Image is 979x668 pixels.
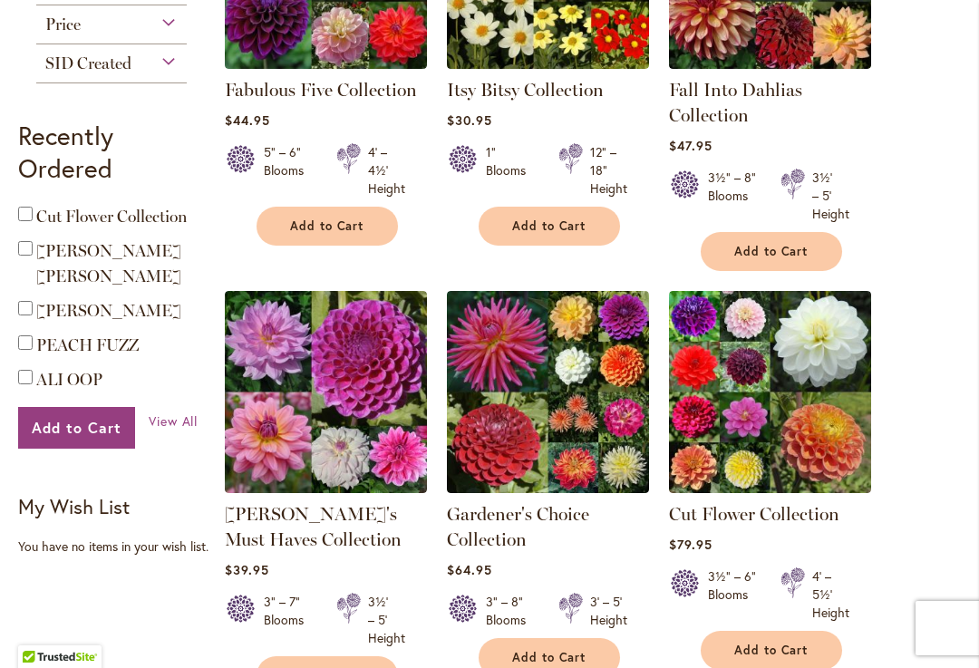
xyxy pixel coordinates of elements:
div: 3" – 8" Blooms [486,593,537,629]
a: PEACH FUZZ [36,335,139,355]
div: 1" Blooms [486,143,537,198]
img: CUT FLOWER COLLECTION [669,291,871,493]
a: Itsy Bitsy Collection [447,79,604,101]
a: Heather's Must Haves Collection [225,479,427,497]
button: Add to Cart [479,207,620,246]
span: Add to Cart [512,650,586,665]
a: ALI OOP [36,370,102,390]
span: SID Created [45,53,131,73]
a: Gardener's Choice Collection [447,479,649,497]
span: $47.95 [669,137,712,154]
a: Fall Into Dahlias Collection [669,79,802,126]
span: $30.95 [447,111,492,129]
div: 3½" – 6" Blooms [708,567,759,622]
a: [PERSON_NAME] [PERSON_NAME] [36,241,181,286]
div: 3½' – 5' Height [368,593,405,647]
span: View All [149,412,199,430]
a: Fabulous Five Collection [225,79,417,101]
div: 12" – 18" Height [590,143,627,198]
a: Gardener's Choice Collection [447,503,589,550]
iframe: Launch Accessibility Center [14,604,64,654]
span: Add to Cart [290,218,364,234]
a: [PERSON_NAME] [36,301,181,321]
span: Price [45,15,81,34]
span: Add to Cart [32,418,121,437]
span: Add to Cart [734,244,809,259]
span: $44.95 [225,111,270,129]
div: 3½' – 5' Height [812,169,849,223]
button: Add to Cart [18,407,135,449]
strong: Recently Ordered [18,119,113,185]
div: You have no items in your wish list. [18,537,215,556]
div: 5" – 6" Blooms [264,143,315,198]
div: 3' – 5' Height [590,593,627,629]
a: Itsy Bitsy Collection [447,55,649,73]
div: 4' – 4½' Height [368,143,405,198]
span: $64.95 [447,561,492,578]
img: Gardener's Choice Collection [447,291,649,493]
a: Cut Flower Collection [669,503,839,525]
img: Heather's Must Haves Collection [225,291,427,493]
span: $39.95 [225,561,269,578]
span: Add to Cart [734,643,809,658]
button: Add to Cart [701,232,842,271]
a: Fabulous Five Collection [225,55,427,73]
strong: My Wish List [18,493,130,519]
a: Cut Flower Collection [36,207,188,227]
span: Add to Cart [512,218,586,234]
a: CUT FLOWER COLLECTION [669,479,871,497]
button: Add to Cart [257,207,398,246]
a: Fall Into Dahlias Collection [669,55,871,73]
a: [PERSON_NAME]'s Must Haves Collection [225,503,402,550]
a: View All [149,412,199,431]
span: $79.95 [669,536,712,553]
div: 4' – 5½' Height [812,567,849,622]
div: 3½" – 8" Blooms [708,169,759,223]
div: 3" – 7" Blooms [264,593,315,647]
